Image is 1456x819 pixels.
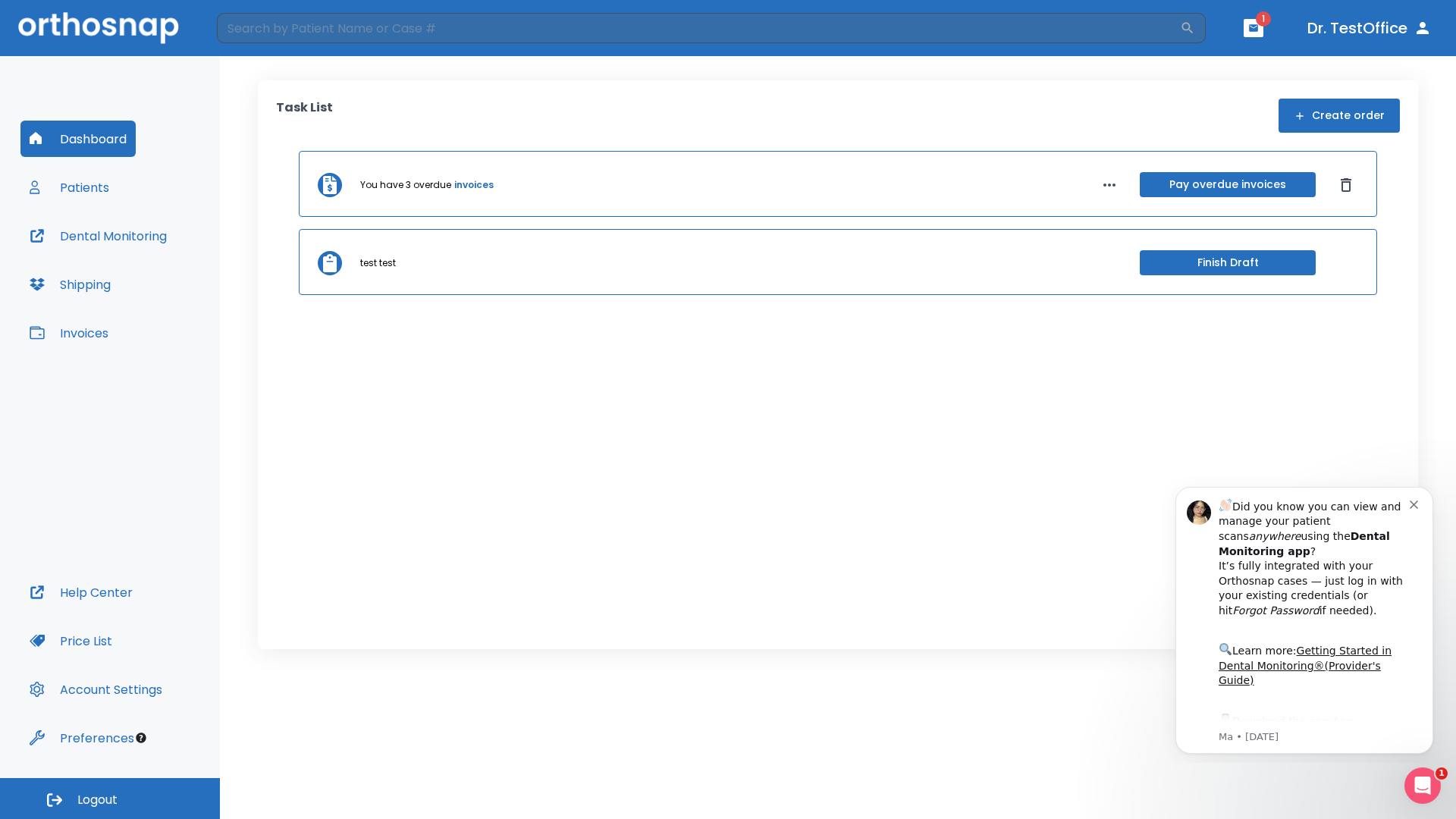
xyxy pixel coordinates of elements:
[1256,11,1271,27] span: 1
[20,315,118,351] button: Invoices
[276,99,333,133] p: Task List
[1436,767,1448,780] span: 1
[1153,473,1456,763] iframe: Intercom notifications message
[360,256,396,270] p: test test
[134,731,148,745] div: Tooltip anchor
[66,238,257,315] div: Download the app: | ​ Let us know if you need help getting started!
[77,792,118,808] span: Logout
[257,24,269,36] button: Dismiss notification
[454,178,494,192] a: invoices
[20,720,143,756] button: Preferences
[20,623,121,659] button: Price List
[1301,14,1438,42] button: Dr. TestOffice
[66,257,257,271] p: Message from Ma, sent 7w ago
[1140,172,1316,197] button: Pay overdue invoices
[20,266,120,303] button: Shipping
[20,218,176,254] button: Dental Monitoring
[66,242,201,269] a: App Store
[217,13,1180,43] input: Search by Patient Name or Case #
[20,574,142,610] button: Help Center
[18,12,179,43] img: Orthosnap
[20,169,118,206] button: Patients
[360,178,451,192] p: You have 3 overdue
[1334,173,1358,197] button: Dismiss
[1140,250,1316,275] button: Finish Draft
[20,671,171,708] button: Account Settings
[1404,767,1441,804] iframe: Intercom live chat
[20,121,136,157] button: Dashboard
[1279,99,1400,133] button: Create order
